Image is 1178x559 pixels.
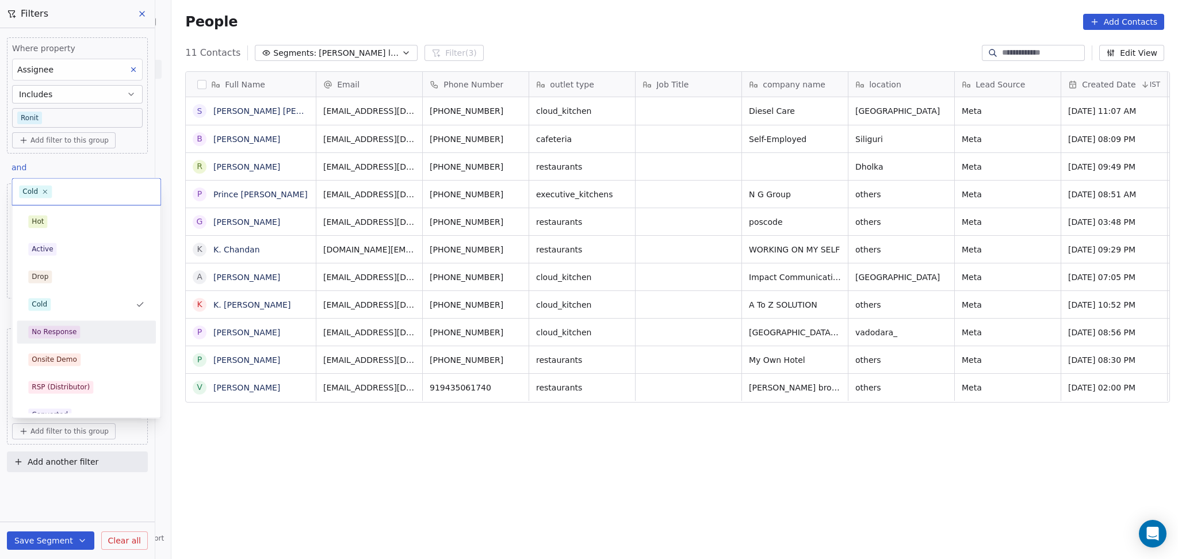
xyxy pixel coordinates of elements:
div: Drop [32,271,48,282]
div: Cold [32,299,47,309]
div: Active [32,244,53,254]
div: No Response [32,327,77,337]
div: Converted [32,409,68,420]
div: Cold [22,186,38,197]
div: RSP (Distributor) [32,382,90,392]
div: Hot [32,216,44,227]
div: Onsite Demo [32,354,77,365]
